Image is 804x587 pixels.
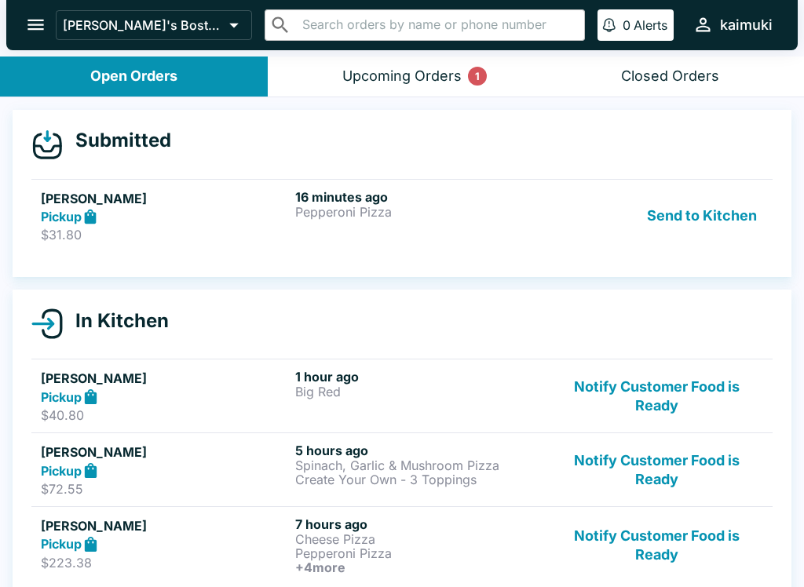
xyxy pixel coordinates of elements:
[641,189,763,243] button: Send to Kitchen
[634,17,667,33] p: Alerts
[550,516,763,574] button: Notify Customer Food is Ready
[41,227,289,242] p: $31.80
[41,516,289,535] h5: [PERSON_NAME]
[295,532,543,546] p: Cheese Pizza
[41,463,82,479] strong: Pickup
[623,17,630,33] p: 0
[41,389,82,405] strong: Pickup
[295,546,543,560] p: Pepperoni Pizza
[295,443,543,458] h6: 5 hours ago
[720,16,773,35] div: kaimuki
[475,68,480,84] p: 1
[90,67,177,86] div: Open Orders
[16,5,56,45] button: open drawer
[295,189,543,205] h6: 16 minutes ago
[298,14,578,36] input: Search orders by name or phone number
[41,209,82,224] strong: Pickup
[295,560,543,574] h6: + 4 more
[295,205,543,219] p: Pepperoni Pizza
[686,8,779,42] button: kaimuki
[63,17,223,33] p: [PERSON_NAME]'s Boston Pizza
[550,443,763,497] button: Notify Customer Food is Ready
[63,129,171,152] h4: Submitted
[56,10,252,40] button: [PERSON_NAME]'s Boston Pizza
[295,472,543,487] p: Create Your Own - 3 Toppings
[295,385,543,399] p: Big Red
[342,67,462,86] div: Upcoming Orders
[41,407,289,423] p: $40.80
[295,369,543,385] h6: 1 hour ago
[31,432,773,506] a: [PERSON_NAME]Pickup$72.555 hours agoSpinach, Garlic & Mushroom PizzaCreate Your Own - 3 ToppingsN...
[63,309,169,333] h4: In Kitchen
[41,481,289,497] p: $72.55
[41,369,289,388] h5: [PERSON_NAME]
[31,179,773,253] a: [PERSON_NAME]Pickup$31.8016 minutes agoPepperoni PizzaSend to Kitchen
[41,555,289,571] p: $223.38
[550,369,763,423] button: Notify Customer Food is Ready
[31,359,773,432] a: [PERSON_NAME]Pickup$40.801 hour agoBig RedNotify Customer Food is Ready
[295,458,543,472] p: Spinach, Garlic & Mushroom Pizza
[621,67,719,86] div: Closed Orders
[41,536,82,552] strong: Pickup
[295,516,543,532] h6: 7 hours ago
[41,443,289,461] h5: [PERSON_NAME]
[41,189,289,208] h5: [PERSON_NAME]
[31,506,773,584] a: [PERSON_NAME]Pickup$223.387 hours agoCheese PizzaPepperoni Pizza+4moreNotify Customer Food is Ready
